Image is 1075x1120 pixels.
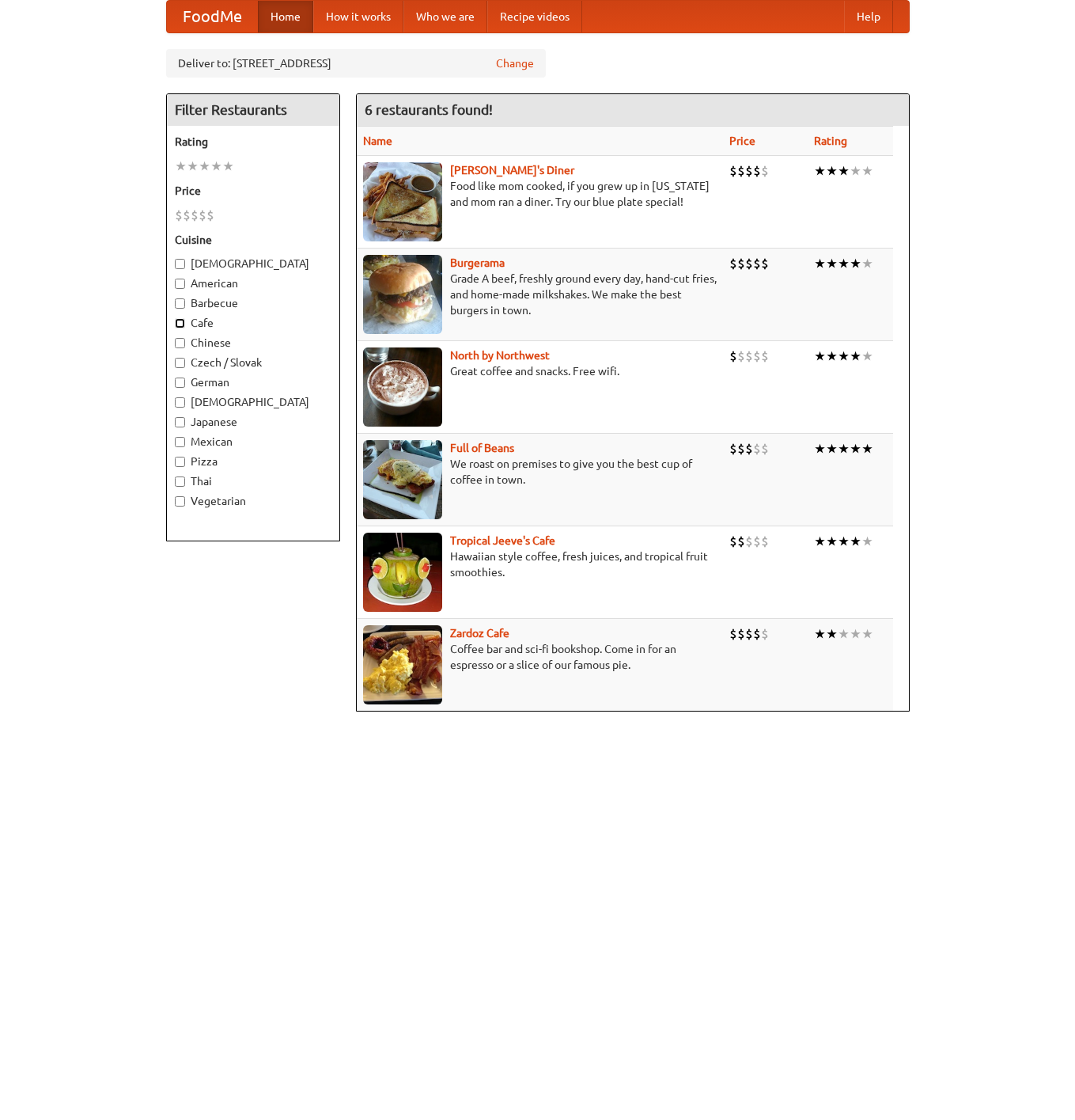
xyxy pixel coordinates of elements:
[167,1,258,32] a: FoodMe
[175,355,331,370] label: Czech / Slovak
[737,440,745,457] li: $
[861,625,873,643] li: ★
[729,135,755,147] a: Price
[745,347,753,365] li: $
[826,255,838,272] li: ★
[363,440,442,519] img: beans.jpg
[363,363,717,379] p: Great coffee and snacks. Free wifi.
[850,625,861,643] li: ★
[450,256,505,269] a: Burgerama
[737,255,745,272] li: $
[222,158,234,175] li: ★
[210,158,222,175] li: ★
[850,347,861,365] li: ★
[175,279,185,289] input: American
[729,625,737,643] li: $
[826,440,838,457] li: ★
[175,232,331,248] h5: Cuisine
[826,162,838,180] li: ★
[753,162,761,180] li: $
[737,533,745,550] li: $
[363,255,442,334] img: burgerama.jpg
[753,440,761,457] li: $
[313,1,403,32] a: How it works
[175,374,331,390] label: German
[861,162,873,180] li: ★
[761,625,769,643] li: $
[729,162,737,180] li: $
[729,440,737,457] li: $
[450,442,514,454] b: Full of Beans
[850,162,861,180] li: ★
[814,255,826,272] li: ★
[365,102,493,117] ng-pluralize: 6 restaurants found!
[199,207,206,224] li: $
[844,1,893,32] a: Help
[814,135,847,147] a: Rating
[175,256,331,271] label: [DEMOGRAPHIC_DATA]
[450,349,550,362] a: North by Northwest
[761,255,769,272] li: $
[496,55,534,71] a: Change
[753,625,761,643] li: $
[737,625,745,643] li: $
[838,440,850,457] li: ★
[814,347,826,365] li: ★
[363,456,717,488] p: We roast on premises to give you the best cup of coffee in town.
[175,417,185,427] input: Japanese
[175,358,185,368] input: Czech / Slovak
[826,625,838,643] li: ★
[175,496,185,507] input: Vegetarian
[753,255,761,272] li: $
[175,437,185,447] input: Mexican
[745,533,753,550] li: $
[745,162,753,180] li: $
[175,298,185,309] input: Barbecue
[861,347,873,365] li: ★
[745,440,753,457] li: $
[175,275,331,291] label: American
[761,440,769,457] li: $
[175,207,183,224] li: $
[861,533,873,550] li: ★
[729,255,737,272] li: $
[403,1,487,32] a: Who we are
[487,1,582,32] a: Recipe videos
[814,533,826,550] li: ★
[753,533,761,550] li: $
[753,347,761,365] li: $
[838,533,850,550] li: ★
[175,414,331,430] label: Japanese
[175,183,331,199] h5: Price
[761,533,769,550] li: $
[175,378,185,388] input: German
[191,207,199,224] li: $
[450,164,574,177] a: [PERSON_NAME]'s Diner
[175,457,185,467] input: Pizza
[826,347,838,365] li: ★
[175,335,331,351] label: Chinese
[737,162,745,180] li: $
[175,473,331,489] label: Thai
[814,440,826,457] li: ★
[363,135,392,147] a: Name
[838,162,850,180] li: ★
[745,255,753,272] li: $
[175,259,185,269] input: [DEMOGRAPHIC_DATA]
[850,255,861,272] li: ★
[450,534,555,547] a: Tropical Jeeve's Cafe
[258,1,313,32] a: Home
[175,295,331,311] label: Barbecue
[363,549,717,580] p: Hawaiian style coffee, fresh juices, and tropical fruit smoothies.
[175,434,331,450] label: Mexican
[175,318,185,328] input: Cafe
[199,158,210,175] li: ★
[363,271,717,318] p: Grade A beef, freshly ground every day, hand-cut fries, and home-made milkshakes. We make the bes...
[175,397,185,408] input: [DEMOGRAPHIC_DATA]
[363,178,717,210] p: Food like mom cooked, if you grew up in [US_STATE] and mom ran a diner. Try our blue plate special!
[737,347,745,365] li: $
[814,625,826,643] li: ★
[206,207,214,224] li: $
[838,255,850,272] li: ★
